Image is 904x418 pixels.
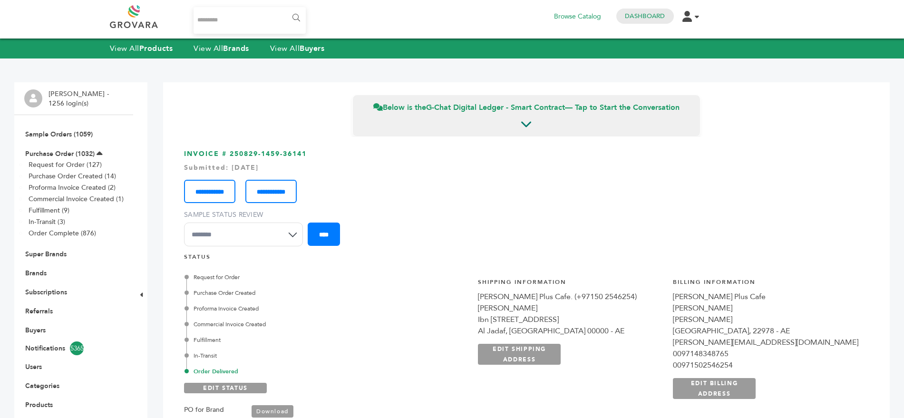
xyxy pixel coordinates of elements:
a: Download [252,405,293,418]
strong: Brands [223,43,249,54]
div: [PERSON_NAME][EMAIL_ADDRESS][DOMAIN_NAME] [673,337,858,348]
div: Purchase Order Created [186,289,424,297]
a: Purchase Order Created (14) [29,172,116,181]
div: Fulfillment [186,336,424,344]
h4: Shipping Information [478,278,663,291]
a: View AllProducts [110,43,173,54]
a: Dashboard [625,12,665,20]
div: [PERSON_NAME] [673,314,858,325]
a: Buyers [25,326,46,335]
h4: Billing Information [673,278,858,291]
div: Request for Order [186,273,424,282]
a: EDIT STATUS [184,383,267,393]
a: Users [25,362,42,371]
a: In-Transit (3) [29,217,65,226]
div: [PERSON_NAME] [673,302,858,314]
a: Purchase Order (1032) [25,149,95,158]
a: EDIT BILLING ADDRESS [673,378,756,399]
label: PO for Brand [184,404,224,416]
a: Notifications5365 [25,341,122,355]
a: Request for Order (127) [29,160,102,169]
h4: STATUS [184,253,869,266]
a: EDIT SHIPPING ADDRESS [478,344,561,365]
label: Sample Status Review [184,210,308,220]
a: Products [25,400,53,409]
span: Below is the — Tap to Start the Conversation [373,102,680,113]
a: Subscriptions [25,288,67,297]
div: Submitted: [DATE] [184,163,869,173]
a: Referrals [25,307,53,316]
div: [GEOGRAPHIC_DATA], 22978 - AE [673,325,858,337]
a: Brands [25,269,47,278]
span: 5365 [70,341,84,355]
div: [PERSON_NAME] Plus Cafe [673,291,858,302]
li: [PERSON_NAME] - 1256 login(s) [49,89,111,108]
div: 00971502546254 [673,360,858,371]
strong: Buyers [300,43,324,54]
a: View AllBuyers [270,43,325,54]
strong: G-Chat Digital Ledger - Smart Contract [426,102,565,113]
a: Sample Orders (1059) [25,130,93,139]
div: Order Delivered [186,367,424,376]
div: 0097148348765 [673,348,858,360]
a: Fulfillment (9) [29,206,69,215]
div: Al Jadaf, [GEOGRAPHIC_DATA] 00000 - AE [478,325,663,337]
div: [PERSON_NAME] [478,302,663,314]
a: Categories [25,381,59,390]
div: [PERSON_NAME] Plus Cafe. (+97150 2546254) [478,291,663,302]
div: Ibn [STREET_ADDRESS] [478,314,663,325]
a: View AllBrands [194,43,249,54]
img: profile.png [24,89,42,107]
strong: Products [139,43,173,54]
a: Super Brands [25,250,67,259]
a: Proforma Invoice Created (2) [29,183,116,192]
a: Order Complete (876) [29,229,96,238]
div: Proforma Invoice Created [186,304,424,313]
h3: INVOICE # 250829-1459-36141 [184,149,869,253]
a: Commercial Invoice Created (1) [29,194,124,204]
div: Commercial Invoice Created [186,320,424,329]
div: In-Transit [186,351,424,360]
a: Browse Catalog [554,11,601,22]
input: Search... [194,7,306,34]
